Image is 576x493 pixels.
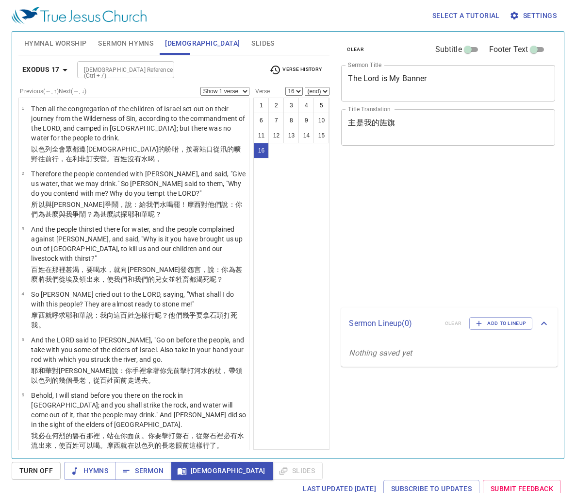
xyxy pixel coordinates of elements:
[120,442,223,449] wh4872: 就在以色列
[469,317,532,330] button: Add to Lineup
[64,462,116,480] button: Hymns
[168,275,223,283] wh1121: 並牲畜
[253,128,269,143] button: 11
[31,311,237,329] wh559: ：我向這百姓
[31,367,242,384] wh3068: 對[PERSON_NAME]
[21,170,24,176] span: 2
[31,201,242,218] wh7378: ，說
[31,169,246,198] p: Therefore the people contended with [PERSON_NAME], and said, "Give us water, that we may drink." ...
[31,335,246,364] p: And the LORD said to [PERSON_NAME], "Go on before the people, and take with you some of the elder...
[31,311,237,329] wh5971: 怎樣行
[31,432,244,449] wh2722: 的磐石
[210,275,223,283] wh4191: 呢？
[349,348,412,357] i: Nothing saved yet
[268,128,284,143] button: 12
[31,201,242,218] wh559: ：給
[38,321,45,329] wh5619: 。
[176,442,224,449] wh2205: 眼前
[348,74,548,92] textarea: The Lord is My Banner
[18,61,75,79] button: Exodus 17
[86,210,162,218] wh7378: ？為甚麼試探
[348,118,548,136] textarea: 主是我的旌旗
[79,275,223,283] wh4714: 領出來
[21,392,24,397] span: 6
[115,462,171,480] button: Sermon
[128,376,155,384] wh6440: 走過去
[313,98,329,113] button: 5
[38,155,162,163] wh4057: 往前行
[59,155,162,163] wh5265: ，在利非訂
[52,376,155,384] wh3478: 的幾個長老
[31,311,237,329] wh4872: 就呼求
[24,37,87,50] span: Hymnal Worship
[313,128,329,143] button: 15
[253,98,269,113] button: 1
[31,145,241,163] wh3478: 全會眾
[298,128,314,143] button: 14
[31,376,155,384] wh3947: 以色列
[31,266,242,283] wh4325: ，就向[PERSON_NAME]
[31,265,246,284] p: 百姓
[165,37,240,50] span: [DEMOGRAPHIC_DATA]
[155,442,224,449] wh3478: 的長老
[155,155,162,163] wh8354: ，
[20,88,86,94] label: Previous (←, ↑) Next (→, ↓)
[216,442,223,449] wh6213: 。
[31,104,246,143] p: Then all the congregation of the children of Israel set out on their journey from the Wilderness ...
[268,98,284,113] button: 2
[435,44,462,55] span: Subtitle
[148,210,162,218] wh3068: 呢？
[269,64,322,76] span: Verse History
[189,275,224,283] wh4735: 都渴
[31,145,241,163] wh5712: 都遵[DEMOGRAPHIC_DATA]
[21,226,24,231] span: 3
[31,224,246,263] p: And the people thirsted there for water, and the people complained against [PERSON_NAME], and sai...
[179,465,265,477] span: [DEMOGRAPHIC_DATA]
[341,44,370,55] button: clear
[21,105,24,111] span: 1
[148,155,162,163] wh4325: 喝
[123,465,164,477] span: Sermon
[341,307,558,340] div: Sermon Lineup(0)clearAdd to Lineup
[22,64,60,76] b: Exodus 17
[347,45,364,54] span: clear
[511,10,557,22] span: Settings
[128,210,162,218] wh5254: 耶和華
[283,98,299,113] button: 3
[298,98,314,113] button: 4
[31,367,242,384] wh559: ：你手裡
[100,442,224,449] wh8354: 。摩西
[31,432,244,449] wh6697: 那裡，站在
[251,37,274,50] span: Slides
[31,432,244,449] wh5975: 你面前
[12,7,147,24] img: True Jesus Church
[31,310,246,330] p: 摩西
[93,155,162,163] wh7508: 安營
[508,7,560,25] button: Settings
[31,311,237,329] wh3068: 說
[31,200,246,219] p: 所以與[PERSON_NAME]
[31,266,242,283] wh6770: ，要喝水
[283,128,299,143] button: 13
[171,462,273,480] button: [DEMOGRAPHIC_DATA]
[432,10,500,22] span: Select a tutorial
[31,391,246,429] p: Behold, I will stand before you there on the rock in [GEOGRAPHIC_DATA]; and you shall strike the ...
[52,442,224,449] wh3318: ，使百姓
[283,113,299,128] button: 8
[31,431,246,450] p: 我必在何烈
[337,156,513,304] iframe: from-child
[263,63,328,77] button: Verse History
[114,376,155,384] wh5971: 面前
[86,376,155,384] wh2205: ，從百姓
[107,155,162,163] wh2583: 。百姓
[203,275,223,283] wh6772: 死
[31,266,242,283] wh5971: 在那裡甚渴
[489,44,528,55] span: Footer Text
[148,376,155,384] wh5674: 。
[313,113,329,128] button: 10
[253,88,270,94] label: Verse
[349,318,437,329] p: Sermon Lineup ( 0 )
[476,319,526,328] span: Add to Lineup
[253,143,269,158] button: 16
[21,291,24,296] span: 4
